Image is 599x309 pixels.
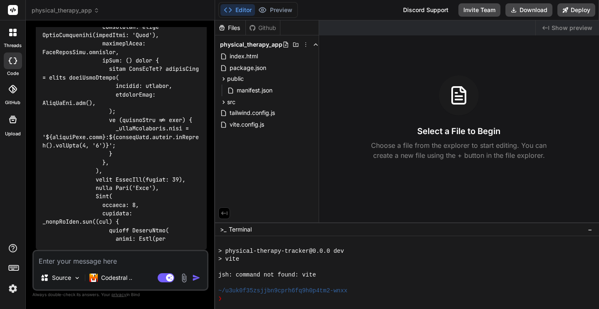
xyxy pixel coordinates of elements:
span: index.html [229,51,259,61]
button: Download [505,3,552,17]
h3: Select a File to Begin [417,125,500,137]
span: physical_therapy_app [32,6,99,15]
img: settings [6,282,20,296]
label: GitHub [5,99,20,106]
button: Editor [220,4,255,16]
span: >_ [220,225,226,234]
img: Codestral 25.01 [89,274,98,282]
span: package.json [229,63,267,73]
div: Discord Support [398,3,453,17]
button: Deploy [557,3,595,17]
img: icon [192,274,200,282]
span: Show preview [552,24,592,32]
label: Upload [5,130,21,137]
img: Pick Models [74,274,81,282]
p: Always double-check its answers. Your in Bind [32,291,208,299]
span: privacy [111,292,126,297]
p: Choose a file from the explorer to start editing. You can create a new file using the + button in... [366,140,552,160]
span: ~/u3uk0f35zsjjbn9cprh6fq9h0p4tm2-wnxx [218,287,348,295]
span: − [588,225,592,234]
button: Preview [255,4,296,16]
span: physical_therapy_app [220,40,282,49]
span: ❯ [218,295,222,303]
label: threads [4,42,22,49]
span: > vite [218,255,239,263]
div: Github [246,24,280,32]
span: tailwind.config.js [229,108,276,118]
span: src [227,98,235,106]
span: public [227,75,244,83]
img: attachment [179,273,189,283]
span: vite.config.js [229,120,265,130]
span: jsh: command not found: vite [218,271,316,279]
label: code [7,70,19,77]
div: Files [215,24,245,32]
button: Invite Team [458,3,500,17]
span: manifest.json [236,85,273,95]
p: Codestral .. [101,274,132,282]
button: − [586,223,594,236]
span: Terminal [229,225,252,234]
p: Source [52,274,71,282]
span: > physical-therapy-tracker@0.0.0 dev [218,247,344,255]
